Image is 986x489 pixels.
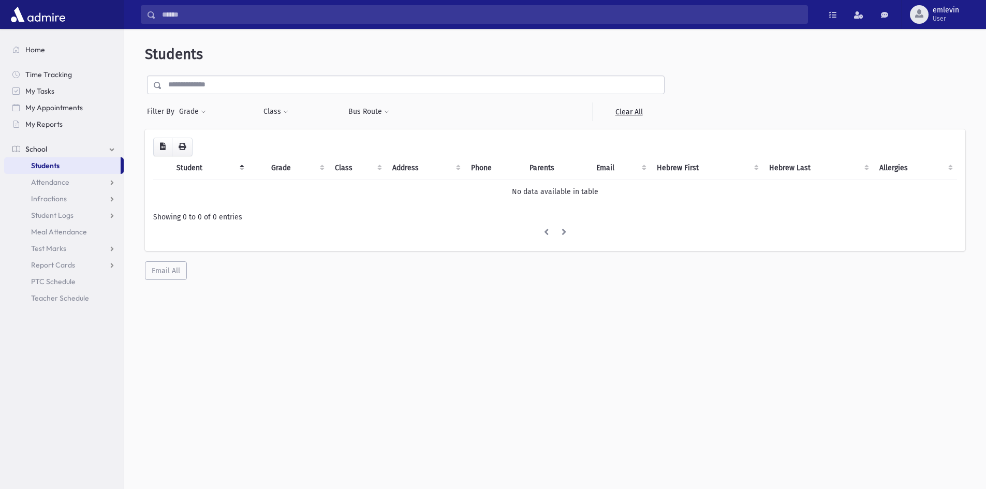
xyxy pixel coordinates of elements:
[873,156,957,180] th: Allergies: activate to sort column ascending
[4,174,124,190] a: Attendance
[153,180,957,203] td: No data available in table
[763,156,874,180] th: Hebrew Last: activate to sort column ascending
[386,156,465,180] th: Address: activate to sort column ascending
[25,70,72,79] span: Time Tracking
[25,120,63,129] span: My Reports
[4,290,124,306] a: Teacher Schedule
[8,4,68,25] img: AdmirePro
[31,293,89,303] span: Teacher Schedule
[153,212,957,223] div: Showing 0 to 0 of 0 entries
[263,102,289,121] button: Class
[31,177,69,187] span: Attendance
[31,227,87,236] span: Meal Attendance
[933,14,959,23] span: User
[4,257,124,273] a: Report Cards
[4,157,121,174] a: Students
[145,261,187,280] button: Email All
[145,46,203,63] span: Students
[4,41,124,58] a: Home
[4,190,124,207] a: Infractions
[31,260,75,270] span: Report Cards
[31,161,60,170] span: Students
[4,141,124,157] a: School
[170,156,248,180] th: Student: activate to sort column descending
[523,156,590,180] th: Parents
[4,66,124,83] a: Time Tracking
[31,277,76,286] span: PTC Schedule
[465,156,523,180] th: Phone
[147,106,179,117] span: Filter By
[329,156,387,180] th: Class: activate to sort column ascending
[4,224,124,240] a: Meal Attendance
[25,103,83,112] span: My Appointments
[651,156,762,180] th: Hebrew First: activate to sort column ascending
[25,45,45,54] span: Home
[172,138,193,156] button: Print
[4,83,124,99] a: My Tasks
[265,156,328,180] th: Grade: activate to sort column ascending
[4,116,124,132] a: My Reports
[153,138,172,156] button: CSV
[590,156,651,180] th: Email: activate to sort column ascending
[31,211,73,220] span: Student Logs
[31,244,66,253] span: Test Marks
[25,144,47,154] span: School
[348,102,390,121] button: Bus Route
[4,207,124,224] a: Student Logs
[25,86,54,96] span: My Tasks
[593,102,665,121] a: Clear All
[4,273,124,290] a: PTC Schedule
[31,194,67,203] span: Infractions
[179,102,207,121] button: Grade
[4,99,124,116] a: My Appointments
[933,6,959,14] span: emlevin
[156,5,807,24] input: Search
[4,240,124,257] a: Test Marks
